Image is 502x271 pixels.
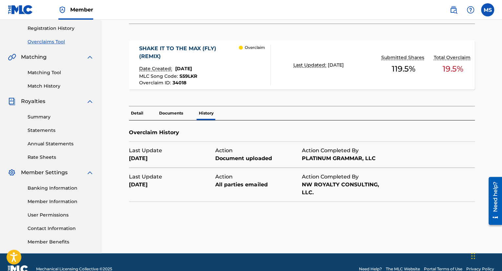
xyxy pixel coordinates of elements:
[433,54,472,61] p: Total Overclaim
[245,45,265,51] p: Overclaim
[139,65,174,72] p: Date Created:
[8,5,33,14] img: MLC Logo
[28,239,94,245] a: Member Benefits
[302,147,388,155] div: Action Completed By
[129,147,216,155] div: Last Update
[293,62,328,69] p: Last Updated:
[28,212,94,219] a: User Permissions
[481,3,494,16] div: User Menu
[129,120,475,141] div: Overclaim History
[129,155,216,162] div: [DATE]
[28,114,94,120] a: Summary
[139,73,179,79] span: MLC Song Code :
[464,3,477,16] div: Help
[28,25,94,32] a: Registration History
[391,63,415,75] span: 119.5 %
[173,80,186,86] span: 34018
[129,173,216,181] div: Last Update
[28,140,94,147] a: Annual Statements
[215,181,302,189] div: All parties emailed
[215,155,302,162] div: Document uploaded
[328,62,344,68] span: [DATE]
[157,106,185,120] p: Documents
[129,181,216,189] div: [DATE]
[471,246,475,266] div: Drag
[28,154,94,161] a: Rate Sheets
[467,6,474,14] img: help
[28,69,94,76] a: Matching Tool
[28,83,94,90] a: Match History
[302,181,388,197] div: NW ROYALTY CONSULTING, LLC.
[484,174,502,227] iframe: Resource Center
[215,173,302,181] div: Action
[28,38,94,45] a: Overclaims Tool
[129,40,475,90] a: SHAKE IT TO THE MAX (FLY) (REMIX)Date Created:[DATE]MLC Song Code:S59LKROverclaim ID:34018 Overcl...
[442,63,463,75] span: 19.5 %
[28,127,94,134] a: Statements
[8,97,16,105] img: Royalties
[381,54,426,61] p: Submitted Shares
[302,155,388,162] div: PLATINUM GRAMMAR, LLC
[215,147,302,155] div: Action
[70,6,93,13] span: Member
[21,97,45,105] span: Royalties
[197,106,216,120] p: History
[139,45,239,60] div: SHAKE IT TO THE MAX (FLY) (REMIX)
[129,106,145,120] p: Detail
[28,185,94,192] a: Banking Information
[302,173,388,181] div: Action Completed By
[447,3,460,16] a: Public Search
[469,240,502,271] iframe: Chat Widget
[175,66,192,72] span: [DATE]
[86,97,94,105] img: expand
[21,53,47,61] span: Matching
[86,53,94,61] img: expand
[58,6,66,14] img: Top Rightsholder
[179,73,197,79] span: S59LKR
[28,198,94,205] a: Member Information
[450,6,457,14] img: search
[21,169,68,177] span: Member Settings
[139,80,173,86] span: Overclaim ID :
[8,169,16,177] img: Member Settings
[28,225,94,232] a: Contact Information
[8,53,16,61] img: Matching
[86,169,94,177] img: expand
